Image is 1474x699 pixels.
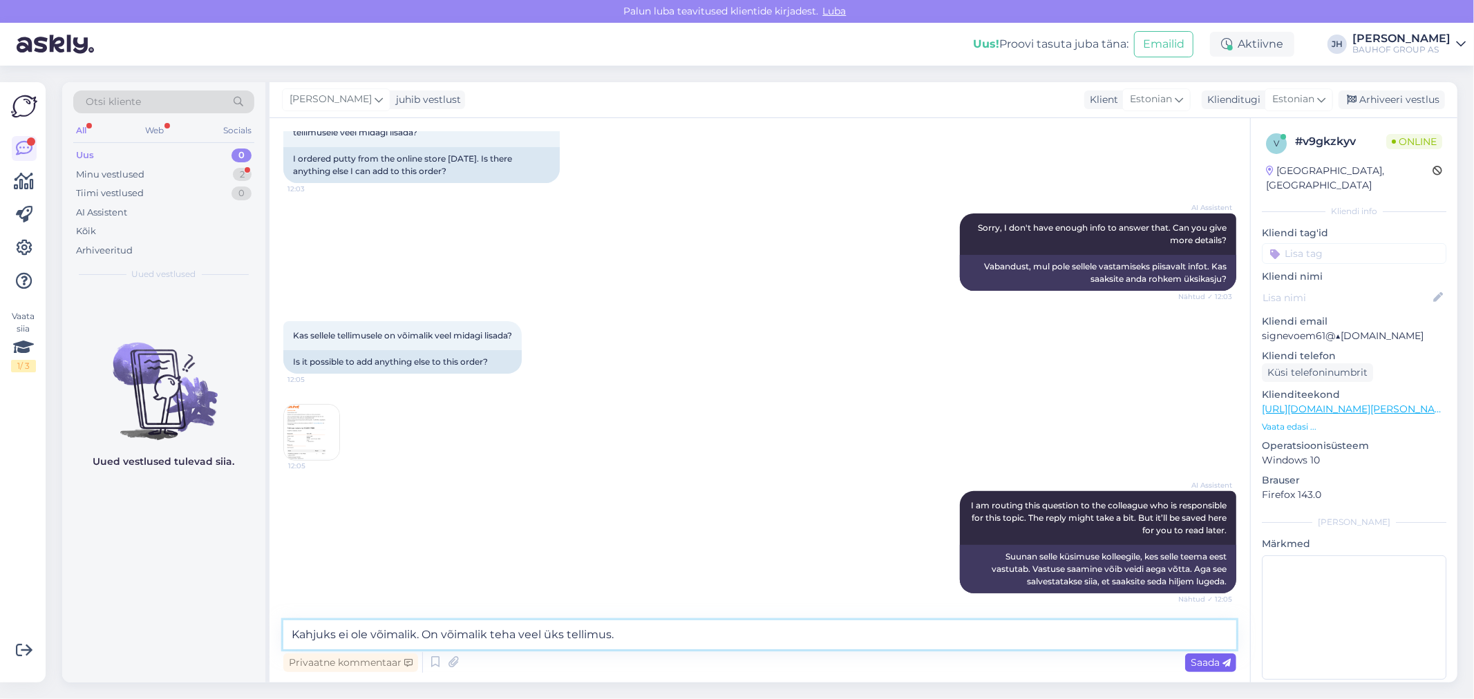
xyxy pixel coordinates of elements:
[76,244,133,258] div: Arhiveeritud
[1272,92,1314,107] span: Estonian
[1274,138,1279,149] span: v
[76,186,144,200] div: Tiimi vestlused
[11,360,36,372] div: 1 / 3
[1262,243,1446,264] input: Lisa tag
[1352,33,1451,44] div: [PERSON_NAME]
[232,186,252,200] div: 0
[1178,594,1232,604] span: Nähtud ✓ 12:05
[1262,226,1446,240] p: Kliendi tag'id
[1210,32,1294,57] div: Aktiivne
[1352,44,1451,55] div: BAUHOF GROUP AS
[11,93,37,119] img: Askly Logo
[233,168,252,182] div: 2
[1352,33,1466,55] a: [PERSON_NAME]BAUHOF GROUP AS
[293,330,512,341] span: Kas sellele tellimusele on võimalik veel midagi lisada?
[1262,421,1446,433] p: Vaata edasi ...
[143,122,167,140] div: Web
[1262,349,1446,363] p: Kliendi telefon
[287,184,339,194] span: 12:03
[973,37,999,50] b: Uus!
[220,122,254,140] div: Socials
[62,318,265,442] img: No chats
[819,5,851,17] span: Luba
[11,310,36,372] div: Vaata siia
[1295,133,1386,150] div: # v9gkzkyv
[1262,363,1373,382] div: Küsi telefoninumbrit
[1202,93,1260,107] div: Klienditugi
[73,122,89,140] div: All
[283,350,522,374] div: Is it possible to add anything else to this order?
[1262,314,1446,329] p: Kliendi email
[1386,134,1442,149] span: Online
[283,653,418,672] div: Privaatne kommentaar
[1262,453,1446,468] p: Windows 10
[132,268,196,280] span: Uued vestlused
[1266,164,1433,193] div: [GEOGRAPHIC_DATA], [GEOGRAPHIC_DATA]
[283,620,1236,649] textarea: Kahjuks ei ole võimalik. On võimalik teha veel üks tellimus.
[288,461,340,471] span: 12:05
[232,149,252,162] div: 0
[1262,205,1446,218] div: Kliendi info
[960,545,1236,593] div: Suunan selle küsimuse kolleegile, kes selle teema eest vastutab. Vastuse saamine võib veidi aega ...
[1262,439,1446,453] p: Operatsioonisüsteem
[76,224,96,238] div: Kõik
[1130,92,1172,107] span: Estonian
[290,92,372,107] span: [PERSON_NAME]
[390,93,461,107] div: juhib vestlust
[76,206,127,220] div: AI Assistent
[1191,656,1231,669] span: Saada
[283,147,560,183] div: I ordered putty from the online store [DATE]. Is there anything else I can add to this order?
[960,255,1236,291] div: Vabandust, mul pole sellele vastamiseks piisavalt infot. Kas saaksite anda rohkem üksikasju?
[1262,269,1446,284] p: Kliendi nimi
[76,168,144,182] div: Minu vestlused
[1262,516,1446,528] div: [PERSON_NAME]
[978,222,1229,245] span: Sorry, I don't have enough info to answer that. Can you give more details?
[1262,537,1446,551] p: Märkmed
[1262,488,1446,502] p: Firefox 143.0
[1134,31,1193,57] button: Emailid
[971,500,1229,535] span: I am routing this question to the colleague who is responsible for this topic. The reply might ta...
[86,95,141,109] span: Otsi kliente
[287,374,339,385] span: 12:05
[1262,473,1446,488] p: Brauser
[1180,480,1232,490] span: AI Assistent
[1262,387,1446,402] p: Klienditeekond
[76,149,94,162] div: Uus
[1327,35,1347,54] div: JH
[1178,291,1232,302] span: Nähtud ✓ 12:03
[1180,202,1232,213] span: AI Assistent
[93,454,235,469] p: Uued vestlused tulevad siia.
[284,405,339,460] img: Attachment
[1263,290,1430,305] input: Lisa nimi
[1339,90,1445,109] div: Arhiveeri vestlus
[973,36,1128,52] div: Proovi tasuta juba täna:
[1262,329,1446,343] p: signevoem61@▲[DOMAIN_NAME]
[1084,93,1118,107] div: Klient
